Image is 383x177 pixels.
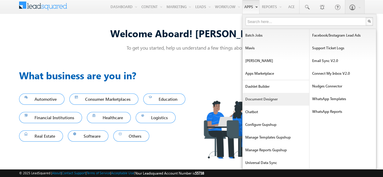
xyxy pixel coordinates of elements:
[119,132,144,140] span: Others
[243,156,309,169] a: Universal Data Sync
[243,106,309,118] a: Chatbot
[243,80,309,93] a: Dashlet Builder
[73,132,103,140] span: Software
[243,144,309,156] a: Manage Reports Gupshup
[243,29,309,42] a: Batch Jobs
[243,93,309,106] a: Document Designer
[246,17,366,26] input: Search here...
[87,171,110,175] a: Terms of Service
[195,171,204,175] span: 55738
[243,118,309,131] a: Configure Gupshup
[52,171,61,175] a: About
[19,2,67,10] img: Custom Logo
[192,68,353,171] img: Industry.png
[25,132,58,140] span: Real Estate
[25,113,77,122] span: Financial Institutions
[309,93,376,105] a: WhatsApp Templates
[368,20,371,23] img: Search
[309,105,376,118] a: WhatsApp Reports
[309,80,376,93] a: Nudges Connector
[62,171,86,175] a: Contact Support
[243,42,309,54] a: Mavis
[141,113,170,122] span: Logistics
[92,113,125,122] span: Healthcare
[243,131,309,144] a: Manage Templates Gupshup
[25,95,59,103] span: Automotive
[111,171,134,175] a: Acceptable Use
[19,170,204,176] span: © 2025 LeadSquared | | | | |
[19,68,192,83] h3: What business are you in?
[309,67,376,80] a: Connect My Inbox v2.0
[243,54,309,67] a: [PERSON_NAME]
[309,54,376,67] a: Email Sync v2.0
[19,44,364,51] p: To get you started, help us understand a few things about you!
[19,27,364,40] div: Welcome Aboard! [PERSON_NAME]
[309,29,376,42] a: Facebook/Instagram Lead Ads
[243,67,309,80] a: Apps Marketplace
[149,95,180,103] span: Education
[135,171,204,175] span: Your Leadsquared Account Number is
[75,95,133,103] span: Consumer Marketplaces
[309,42,376,54] a: Support Ticket Logs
